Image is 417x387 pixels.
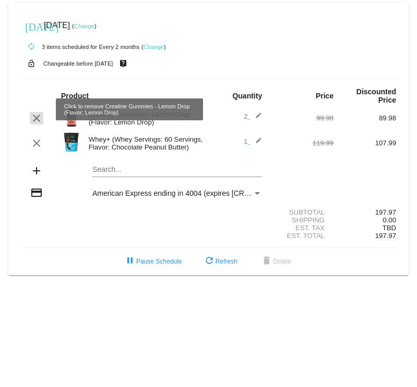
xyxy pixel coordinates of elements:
img: Image-1-Carousel-Whey-5lb-CPB-no-badge-1000x1000-Transp.png [61,132,82,153]
span: Refresh [203,258,237,265]
small: ( ) [141,44,166,50]
a: Change [74,23,94,29]
div: Whey+ (Whey Servings: 60 Servings, Flavor: Chocolate Peanut Butter) [84,135,209,151]
mat-icon: autorenew [25,41,38,53]
span: American Express ending in 4004 (expires [CREDIT_CARD_DATA]) [92,189,313,197]
div: Shipping [271,216,333,224]
span: Delete [260,258,291,265]
mat-icon: clear [30,137,43,149]
span: TBD [383,224,396,232]
div: 99.98 [271,114,333,122]
span: 2 [244,113,262,120]
mat-icon: delete [260,255,273,268]
mat-icon: live_help [117,57,129,70]
span: Pause Schedule [124,258,182,265]
div: Subtotal [271,208,333,216]
mat-icon: pause [124,255,136,268]
input: Search... [92,166,262,174]
a: Change [144,44,164,50]
div: 107.99 [333,139,396,147]
mat-icon: refresh [203,255,216,268]
button: Delete [252,252,300,271]
mat-icon: edit [249,112,262,124]
strong: Product [61,92,89,100]
strong: Discounted Price [356,88,396,104]
small: ( ) [72,23,97,29]
mat-icon: credit_card [30,186,43,199]
mat-icon: lock_open [25,57,38,70]
mat-icon: clear [30,112,43,124]
strong: Price [316,92,333,100]
div: 119.99 [271,139,333,147]
span: 1 [244,138,262,145]
span: 0.00 [383,216,396,224]
div: Est. Tax [271,224,333,232]
mat-icon: add [30,165,43,177]
small: Changeable before [DATE] [43,60,113,67]
div: 89.98 [333,114,396,122]
div: 197.97 [333,208,396,216]
div: Creatine Gummies - Lemon Drop (Flavor: Lemon Drop) [84,110,209,126]
small: 3 items scheduled for Every 2 months [21,44,139,50]
div: Est. Total [271,232,333,240]
span: 197.97 [375,232,396,240]
img: Image-1-Creatine-Gummies-Roman-Berezecky_optimized.png [61,107,82,128]
mat-icon: [DATE] [25,20,38,32]
button: Refresh [195,252,246,271]
strong: Quantity [232,92,262,100]
mat-select: Payment Method [92,189,262,197]
mat-icon: edit [249,137,262,149]
button: Pause Schedule [115,252,190,271]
